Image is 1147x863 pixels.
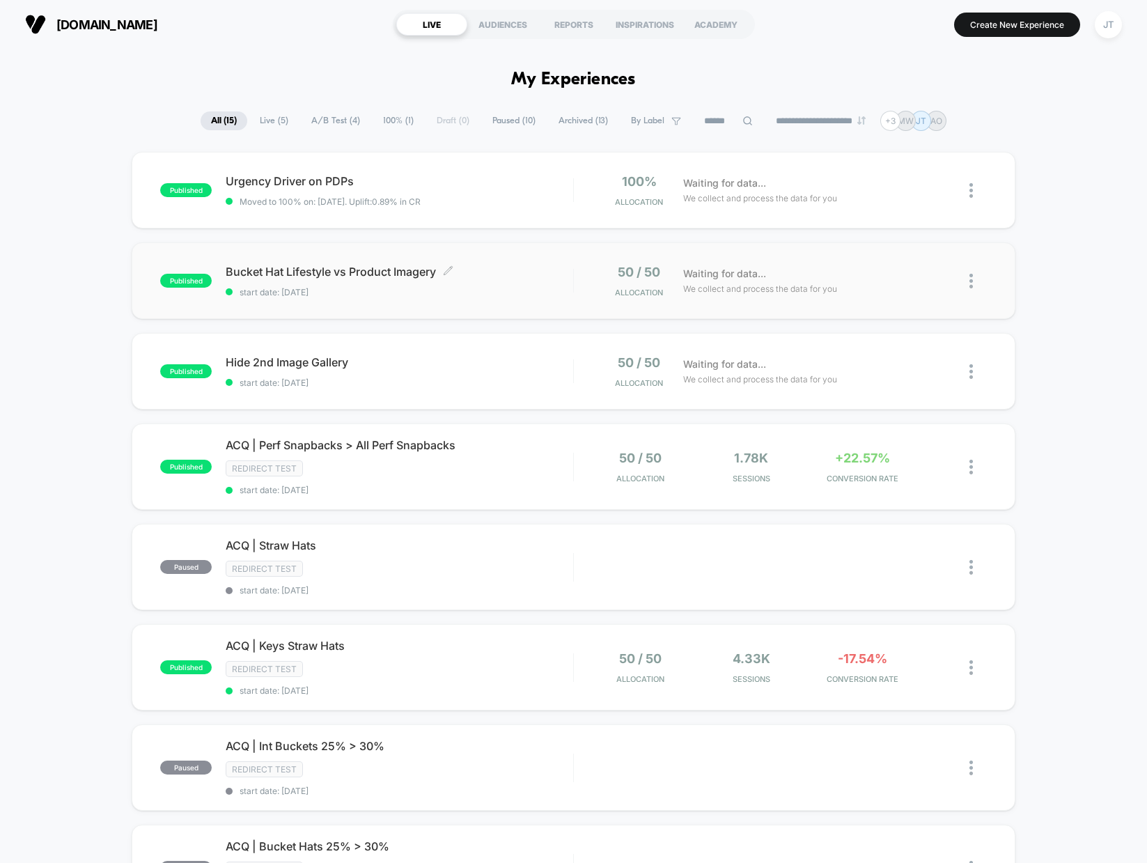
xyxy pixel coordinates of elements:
span: Archived ( 13 ) [548,111,618,130]
div: LIVE [396,13,467,36]
span: ACQ | Straw Hats [226,538,572,552]
span: CONVERSION RATE [810,474,914,483]
span: published [160,274,212,288]
span: start date: [DATE] [226,786,572,796]
span: Allocation [616,474,664,483]
span: start date: [DATE] [226,685,572,696]
span: Allocation [615,378,663,388]
button: Create New Experience [954,13,1080,37]
span: A/B Test ( 4 ) [301,111,370,130]
span: Sessions [699,474,804,483]
img: close [969,183,973,198]
button: JT [1091,10,1126,39]
span: By Label [631,116,664,126]
button: [DOMAIN_NAME] [21,13,162,36]
span: Redirect Test [226,561,303,577]
span: Waiting for data... [683,176,766,191]
p: MW [898,116,914,126]
span: Redirect Test [226,460,303,476]
span: ACQ | Keys Straw Hats [226,639,572,653]
span: published [160,460,212,474]
span: [DOMAIN_NAME] [56,17,157,32]
span: 50 / 50 [618,355,660,370]
span: Allocation [615,197,663,207]
div: AUDIENCES [467,13,538,36]
img: close [969,660,973,675]
span: We collect and process the data for you [683,282,837,295]
div: JT [1095,11,1122,38]
span: start date: [DATE] [226,585,572,596]
p: AO [930,116,942,126]
div: REPORTS [538,13,609,36]
span: Sessions [699,674,804,684]
img: Visually logo [25,14,46,35]
span: 1.78k [734,451,768,465]
span: -17.54% [838,651,887,666]
img: close [969,460,973,474]
div: INSPIRATIONS [609,13,680,36]
img: close [969,560,973,575]
span: 50 / 50 [619,451,662,465]
span: Hide 2nd Image Gallery [226,355,572,369]
h1: My Experiences [511,70,636,90]
span: ACQ | Bucket Hats 25% > 30% [226,839,572,853]
span: Redirect Test [226,661,303,677]
span: 4.33k [733,651,770,666]
span: 100% ( 1 ) [373,111,424,130]
span: Bucket Hat Lifestyle vs Product Imagery [226,265,572,279]
span: +22.57% [835,451,890,465]
span: Urgency Driver on PDPs [226,174,572,188]
span: Waiting for data... [683,357,766,372]
span: We collect and process the data for you [683,192,837,205]
span: start date: [DATE] [226,485,572,495]
span: Paused ( 10 ) [482,111,546,130]
span: published [160,364,212,378]
span: Live ( 5 ) [249,111,299,130]
span: 50 / 50 [619,651,662,666]
span: All ( 15 ) [201,111,247,130]
span: ACQ | Int Buckets 25% > 30% [226,739,572,753]
span: paused [160,560,212,574]
span: start date: [DATE] [226,287,572,297]
span: CONVERSION RATE [810,674,914,684]
span: We collect and process the data for you [683,373,837,386]
span: Allocation [615,288,663,297]
img: close [969,761,973,775]
div: ACADEMY [680,13,751,36]
span: paused [160,761,212,775]
span: 50 / 50 [618,265,660,279]
p: JT [916,116,926,126]
span: Redirect Test [226,761,303,777]
img: end [857,116,866,125]
img: close [969,364,973,379]
span: published [160,660,212,674]
span: published [160,183,212,197]
span: 100% [622,174,657,189]
div: + 3 [880,111,900,131]
span: Moved to 100% on: [DATE] . Uplift: 0.89% in CR [240,196,421,207]
span: Waiting for data... [683,266,766,281]
img: close [969,274,973,288]
span: Allocation [616,674,664,684]
span: ACQ | Perf Snapbacks > All Perf Snapbacks [226,438,572,452]
span: start date: [DATE] [226,378,572,388]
